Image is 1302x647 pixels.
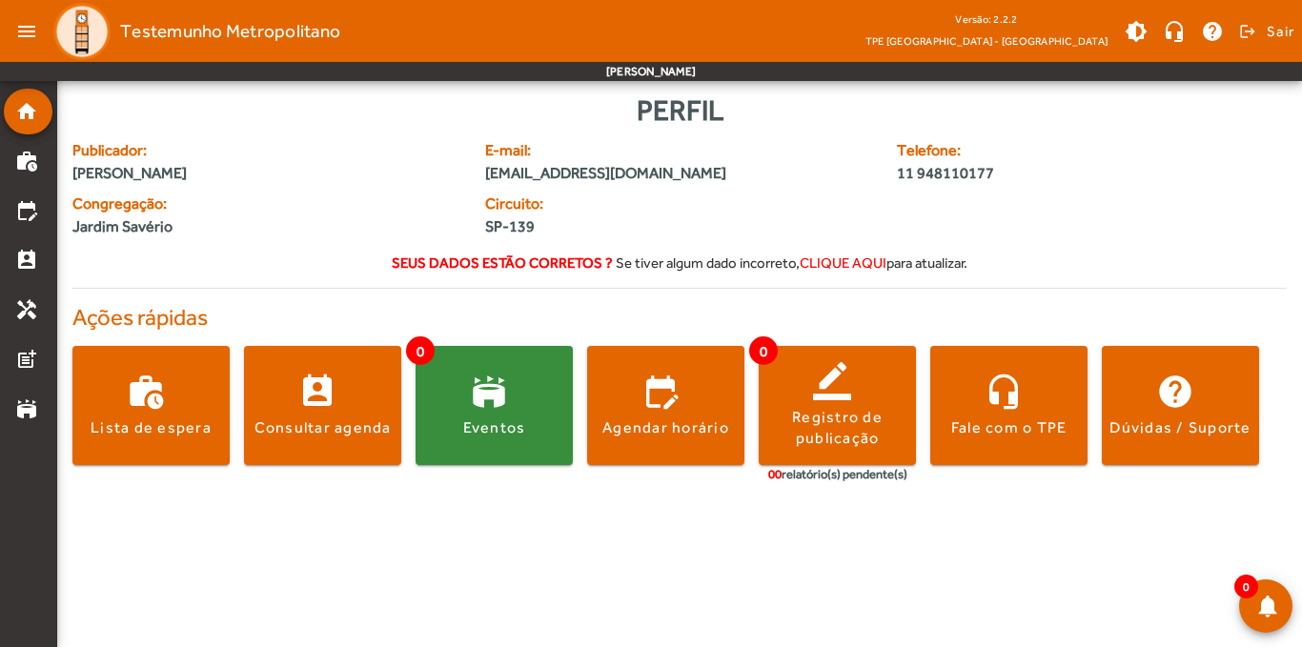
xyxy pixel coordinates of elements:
[244,346,401,465] button: Consultar agenda
[768,465,907,484] div: relatório(s) pendente(s)
[15,397,38,420] mat-icon: stadium
[897,162,1184,185] span: 11 948110177
[254,417,392,438] div: Consultar agenda
[392,254,613,271] strong: Seus dados estão corretos ?
[485,139,875,162] span: E-mail:
[865,31,1108,51] span: TPE [GEOGRAPHIC_DATA] - [GEOGRAPHIC_DATA]
[749,336,778,365] span: 0
[485,162,875,185] span: [EMAIL_ADDRESS][DOMAIN_NAME]
[759,407,916,450] div: Registro de publicação
[416,346,573,465] button: Eventos
[72,304,1287,332] h4: Ações rápidas
[72,346,230,465] button: Lista de espera
[602,417,729,438] div: Agendar horário
[15,348,38,371] mat-icon: post_add
[951,417,1068,438] div: Fale com o TPE
[72,139,462,162] span: Publicador:
[930,346,1088,465] button: Fale com o TPE
[616,254,967,271] span: Se tiver algum dado incorreto, para atualizar.
[463,417,526,438] div: Eventos
[406,336,435,365] span: 0
[72,89,1287,131] div: Perfil
[1109,417,1251,438] div: Dúvidas / Suporte
[485,215,668,238] span: SP-139
[1234,575,1258,598] span: 0
[865,8,1108,31] div: Versão: 2.2.2
[587,346,744,465] button: Agendar horário
[53,3,111,60] img: Logo TPE
[15,150,38,172] mat-icon: work_history
[15,100,38,123] mat-icon: home
[1236,17,1294,46] button: Sair
[897,139,1184,162] span: Telefone:
[72,215,173,238] span: Jardim Savério
[1267,16,1294,47] span: Sair
[485,192,668,215] span: Circuito:
[768,467,782,481] span: 00
[72,192,462,215] span: Congregação:
[759,346,916,465] button: Registro de publicação
[15,298,38,321] mat-icon: handyman
[15,249,38,272] mat-icon: perm_contact_calendar
[46,3,340,60] a: Testemunho Metropolitano
[91,417,212,438] div: Lista de espera
[120,16,340,47] span: Testemunho Metropolitano
[15,199,38,222] mat-icon: edit_calendar
[72,162,462,185] span: [PERSON_NAME]
[1102,346,1259,465] button: Dúvidas / Suporte
[800,254,886,271] span: clique aqui
[8,12,46,51] mat-icon: menu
